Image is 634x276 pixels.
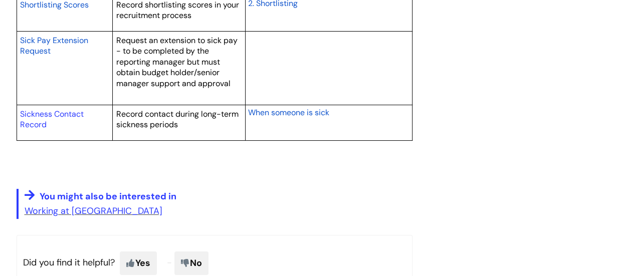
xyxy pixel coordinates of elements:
span: Request an extension to sick pay - to be completed by the reporting manager but must obtain budge... [116,35,238,89]
a: Sick Pay Extension Request [20,34,88,57]
a: Working at [GEOGRAPHIC_DATA] [25,205,162,217]
span: Yes [120,251,157,274]
span: No [174,251,208,274]
a: When someone is sick [248,106,329,118]
span: When someone is sick [248,107,329,118]
span: Record contact during long-term sickness periods [116,109,239,130]
a: Sickness Contact Record [20,109,84,130]
span: Sick Pay Extension Request [20,35,88,57]
span: You might also be interested in [40,190,176,202]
